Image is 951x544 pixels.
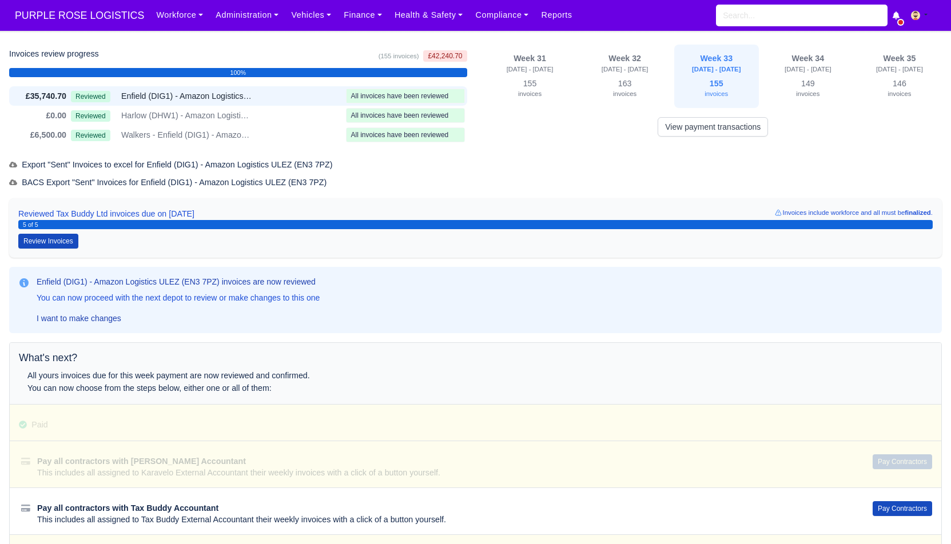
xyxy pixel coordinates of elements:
[716,5,888,26] input: Search...
[9,68,467,77] div: 100%
[491,54,569,64] div: Week 31
[773,54,843,64] div: Week 34
[150,4,209,26] a: Workforce
[351,92,449,100] span: All invoices have been reviewed
[23,220,928,230] div: 5 of 5
[773,77,843,102] div: 149
[19,352,932,364] h5: What's next?
[613,90,636,97] small: invoices
[27,382,695,395] div: You can now choose from the steps below, either one or all of them:
[11,129,66,142] div: £6,500.00
[9,178,327,187] span: BACS Export "Sent" Invoices for Enfield (DIG1) - Amazon Logistics ULEZ (EN3 7PZ)
[905,209,931,216] strong: finalized
[388,4,469,26] a: Health & Safety
[681,54,752,64] div: Week 33
[351,131,449,139] span: All invoices have been reviewed
[423,50,467,62] span: £42,240.70
[37,276,320,287] h3: Enfield (DIG1) - Amazon Logistics ULEZ (EN3 7PZ) invoices are now reviewed
[590,77,660,102] div: 163
[507,66,554,73] small: [DATE] - [DATE]
[9,49,99,59] h6: Invoices review progress
[491,77,569,102] div: 155
[469,4,535,26] a: Compliance
[785,66,831,73] small: [DATE] - [DATE]
[37,503,845,514] div: Pay all contractors with Tax Buddy Accountant
[518,90,542,97] small: invoices
[71,110,110,122] span: Reviewed
[18,234,78,249] button: Review Invoices
[37,514,845,526] div: This includes all assigned to Tax Buddy External Accountant their weekly invoices with a click of...
[379,53,419,59] small: (155 invoices)
[71,130,110,141] span: Reviewed
[285,4,337,26] a: Vehicles
[864,54,935,64] div: Week 35
[873,501,932,516] button: Pay Contractors
[9,4,150,27] span: PURPLE ROSE LOGISTICS
[351,111,449,119] span: All invoices have been reviewed
[681,77,752,102] div: 155
[27,369,695,382] div: All yours invoices due for this week payment are now reviewed and confirmed.
[705,90,728,97] small: invoices
[658,117,768,137] a: View payment transactions
[9,5,150,27] a: PURPLE ROSE LOGISTICS
[18,220,933,229] a: 5 of 5
[11,109,66,122] div: £0.00
[774,207,933,221] small: Invoices include workforce and all must be .
[9,160,333,169] span: Export "Sent" Invoices to excel for Enfield (DIG1) - Amazon Logistics ULEZ (EN3 7PZ)
[121,129,253,142] span: Walkers - Enfield (DIG1) - Amazon Logistics ULEZ (EN3 7PZ)
[337,4,388,26] a: Finance
[602,66,648,73] small: [DATE] - [DATE]
[209,4,285,26] a: Administration
[535,4,578,26] a: Reports
[692,66,741,73] small: [DATE] - [DATE]
[876,66,923,73] small: [DATE] - [DATE]
[37,292,320,303] p: You can now proceed with the next depot to review or make changes to this one
[71,91,110,102] span: Reviewed
[32,309,126,327] a: I want to make changes
[18,207,194,221] span: Reviewed Tax Buddy Ltd invoices due on [DATE]
[888,90,911,97] small: invoices
[121,90,253,103] span: Enfield (DIG1) - Amazon Logistics ULEZ (EN3 7PZ)
[11,90,66,103] div: £35,740.70
[864,77,935,102] div: 146
[121,109,253,122] span: Harlow (DHW1) - Amazon Logistics (CM19 5AW)
[590,54,660,64] div: Week 32
[796,90,819,97] small: invoices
